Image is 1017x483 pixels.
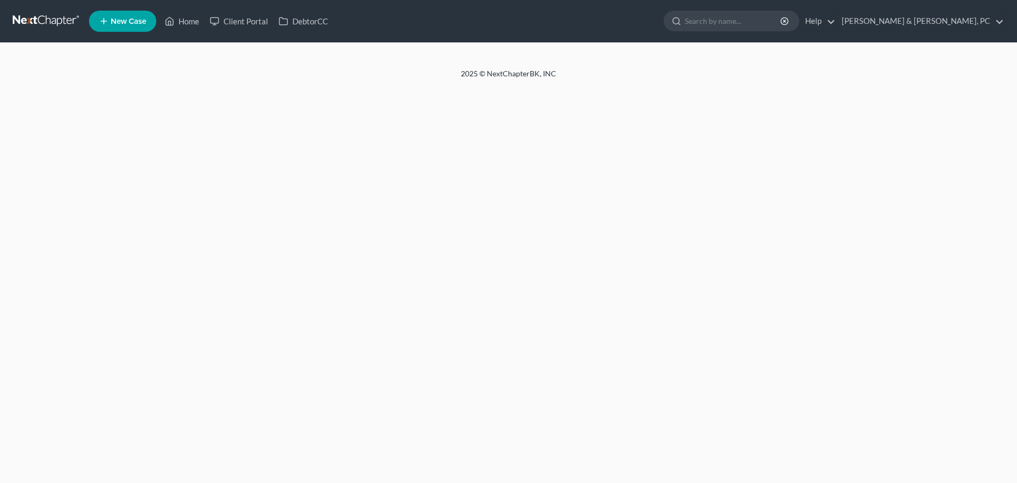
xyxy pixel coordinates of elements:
a: DebtorCC [273,12,333,31]
a: Help [800,12,835,31]
input: Search by name... [685,11,782,31]
a: Client Portal [204,12,273,31]
span: New Case [111,17,146,25]
a: Home [159,12,204,31]
div: 2025 © NextChapterBK, INC [207,68,810,87]
a: [PERSON_NAME] & [PERSON_NAME], PC [836,12,1004,31]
